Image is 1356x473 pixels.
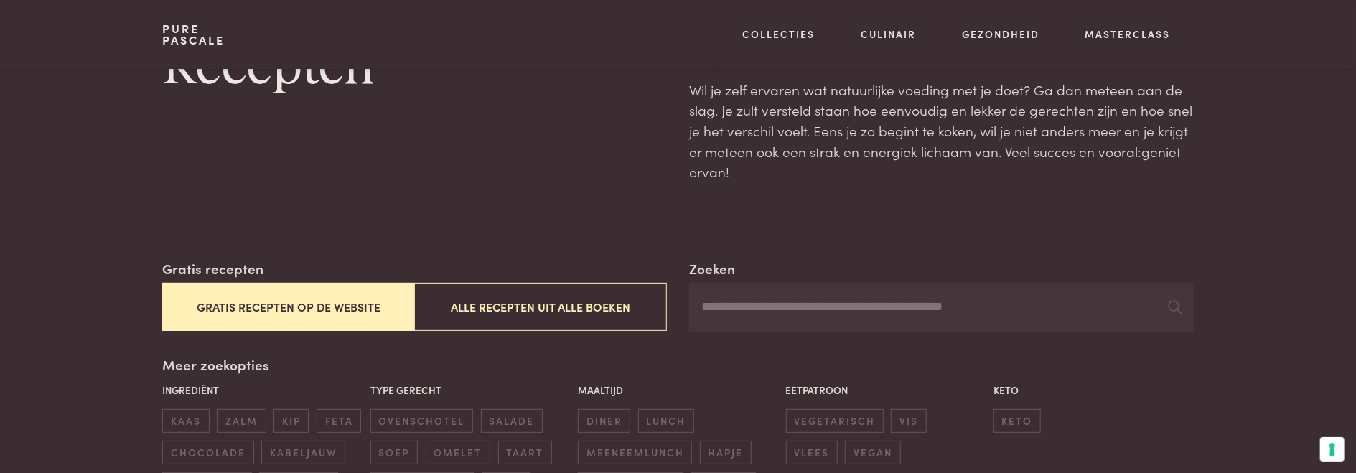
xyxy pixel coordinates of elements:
p: Maaltijd [578,383,778,398]
span: vis [891,409,926,433]
label: Gratis recepten [162,258,263,279]
button: Uw voorkeuren voor toestemming voor trackingtechnologieën [1320,437,1345,462]
span: ovenschotel [370,409,473,433]
span: feta [317,409,361,433]
span: hapje [700,441,752,464]
span: meeneemlunch [578,441,692,464]
span: lunch [638,409,694,433]
p: Keto [993,383,1194,398]
span: vlees [786,441,838,464]
span: diner [578,409,630,433]
a: Collecties [743,27,815,42]
a: PurePascale [162,23,225,46]
span: vegetarisch [786,409,884,433]
span: zalm [217,409,266,433]
button: Gratis recepten op de website [162,283,414,331]
a: Culinair [861,27,916,42]
p: Type gerecht [370,383,571,398]
span: keto [993,409,1041,433]
a: Gezondheid [962,27,1039,42]
span: chocolade [162,441,253,464]
span: taart [498,441,552,464]
label: Zoeken [689,258,735,279]
p: Wil je zelf ervaren wat natuurlijke voeding met je doet? Ga dan meteen aan de slag. Je zult verst... [689,80,1193,182]
span: kaas [162,409,209,433]
span: omelet [426,441,490,464]
p: Eetpatroon [786,383,986,398]
span: kip [273,409,309,433]
span: soep [370,441,418,464]
span: salade [481,409,543,433]
span: vegan [845,441,900,464]
p: Ingrediënt [162,383,363,398]
span: kabeljauw [261,441,345,464]
a: Masterclass [1085,27,1171,42]
button: Alle recepten uit alle boeken [414,283,666,331]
